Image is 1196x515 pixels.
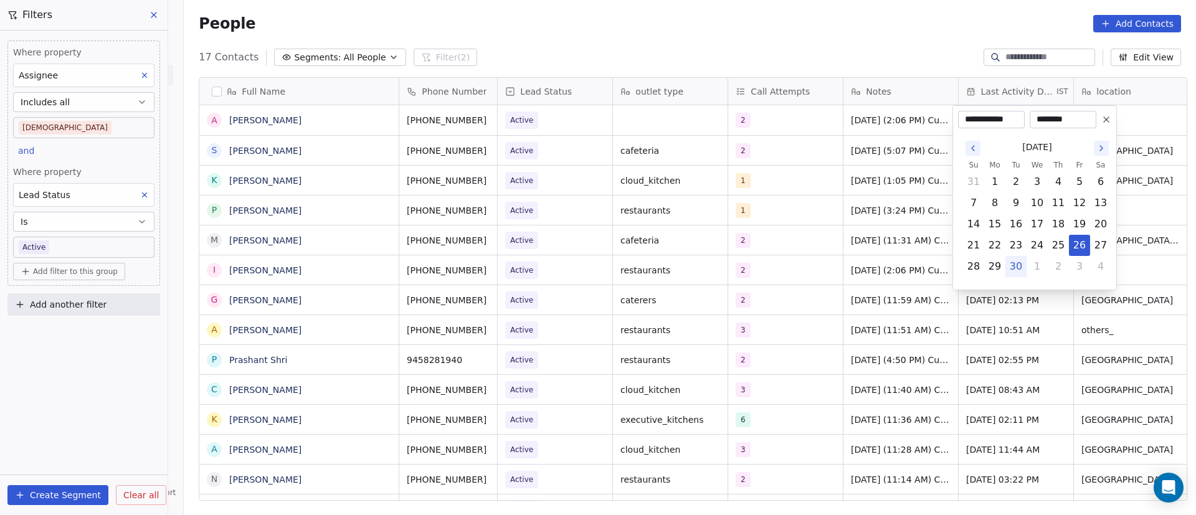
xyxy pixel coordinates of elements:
[985,257,1005,276] button: Monday, September 29th, 2025
[1027,235,1047,255] button: Wednesday, September 24th, 2025
[1006,193,1026,213] button: Tuesday, September 9th, 2025
[964,214,984,234] button: Sunday, September 14th, 2025
[985,193,1005,213] button: Monday, September 8th, 2025
[1006,214,1026,234] button: Tuesday, September 16th, 2025
[985,172,1005,192] button: Monday, September 1st, 2025
[964,235,984,255] button: Sunday, September 21st, 2025
[1027,172,1047,192] button: Wednesday, September 3rd, 2025
[1070,193,1089,213] button: Friday, September 12th, 2025
[1091,193,1111,213] button: Saturday, September 13th, 2025
[1048,193,1068,213] button: Thursday, September 11th, 2025
[1048,172,1068,192] button: Thursday, September 4th, 2025
[1027,257,1047,276] button: Wednesday, October 1st, 2025
[966,141,980,156] button: Go to the Previous Month
[1091,172,1111,192] button: Saturday, September 6th, 2025
[985,214,1005,234] button: Monday, September 15th, 2025
[963,159,984,171] th: Sunday
[1048,214,1068,234] button: Thursday, September 18th, 2025
[964,172,984,192] button: Sunday, August 31st, 2025
[1022,141,1051,154] span: [DATE]
[984,159,1005,171] th: Monday
[1069,159,1090,171] th: Friday
[964,193,984,213] button: Sunday, September 7th, 2025
[1070,172,1089,192] button: Friday, September 5th, 2025
[1006,172,1026,192] button: Tuesday, September 2nd, 2025
[1006,235,1026,255] button: Tuesday, September 23rd, 2025
[1094,141,1109,156] button: Go to the Next Month
[1005,159,1027,171] th: Tuesday
[1048,257,1068,276] button: Thursday, October 2nd, 2025
[1027,193,1047,213] button: Wednesday, September 10th, 2025
[1091,214,1111,234] button: Saturday, September 20th, 2025
[1070,235,1089,255] button: Friday, September 26th, 2025, selected
[963,159,1111,277] table: September 2025
[1048,235,1068,255] button: Thursday, September 25th, 2025
[1027,159,1048,171] th: Wednesday
[1006,257,1026,276] button: Today, Tuesday, September 30th, 2025
[1090,159,1111,171] th: Saturday
[1027,214,1047,234] button: Wednesday, September 17th, 2025
[1070,257,1089,276] button: Friday, October 3rd, 2025
[1091,235,1111,255] button: Saturday, September 27th, 2025
[985,235,1005,255] button: Monday, September 22nd, 2025
[1091,257,1111,276] button: Saturday, October 4th, 2025
[1070,214,1089,234] button: Friday, September 19th, 2025
[964,257,984,276] button: Sunday, September 28th, 2025
[1048,159,1069,171] th: Thursday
